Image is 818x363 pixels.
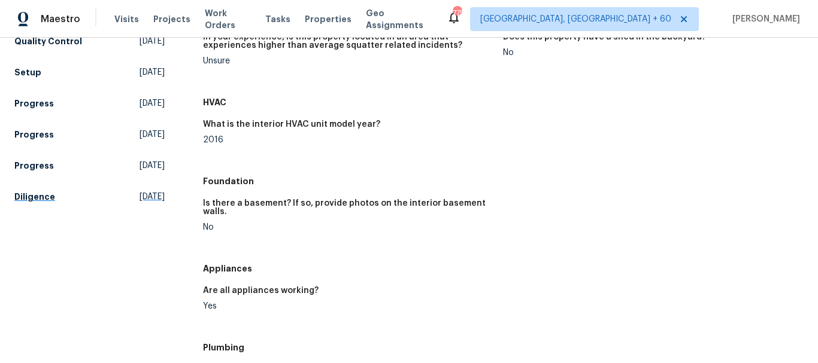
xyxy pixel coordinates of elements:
[203,263,804,274] h5: Appliances
[14,93,165,114] a: Progress[DATE]
[203,136,494,144] div: 2016
[14,124,165,145] a: Progress[DATE]
[14,66,41,78] h5: Setup
[153,13,190,25] span: Projects
[14,62,165,83] a: Setup[DATE]
[366,7,432,31] span: Geo Assignments
[453,7,461,19] div: 775
[140,97,165,109] span: [DATE]
[205,7,251,31] span: Work Orders
[203,120,380,129] h5: What is the interior HVAC unit model year?
[480,13,671,25] span: [GEOGRAPHIC_DATA], [GEOGRAPHIC_DATA] + 60
[140,191,165,203] span: [DATE]
[203,175,804,187] h5: Foundation
[203,286,319,295] h5: Are all appliances working?
[14,186,165,208] a: Diligence[DATE]
[140,35,165,47] span: [DATE]
[41,13,80,25] span: Maestro
[203,33,494,50] h5: In your experience, is this property located in an area that experiences higher than average squa...
[203,223,494,231] div: No
[203,96,804,108] h5: HVAC
[203,302,494,310] div: Yes
[203,341,804,353] h5: Plumbing
[728,13,800,25] span: [PERSON_NAME]
[265,15,290,23] span: Tasks
[140,66,165,78] span: [DATE]
[14,191,55,203] h5: Diligence
[14,35,82,47] h5: Quality Control
[14,129,54,141] h5: Progress
[14,30,165,52] a: Quality Control[DATE]
[14,155,165,176] a: Progress[DATE]
[14,97,54,109] h5: Progress
[114,13,139,25] span: Visits
[203,57,494,65] div: Unsure
[140,129,165,141] span: [DATE]
[140,160,165,172] span: [DATE]
[203,199,494,216] h5: Is there a basement? If so, provide photos on the interior basement walls.
[305,13,352,25] span: Properties
[503,48,794,57] div: No
[14,160,54,172] h5: Progress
